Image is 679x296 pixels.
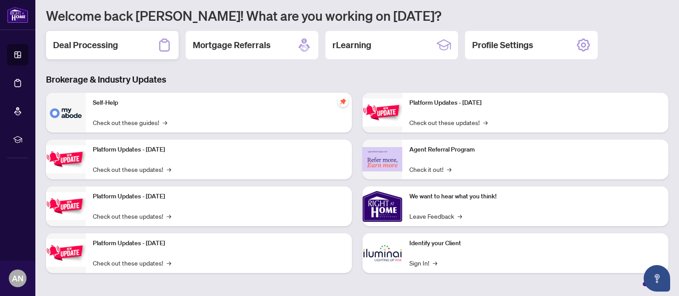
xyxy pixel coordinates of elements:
h2: Deal Processing [53,39,118,51]
p: Identify your Client [409,239,661,248]
img: Platform Updates - September 16, 2025 [46,145,86,173]
p: Platform Updates - [DATE] [93,145,345,155]
span: → [167,211,171,221]
h2: Mortgage Referrals [193,39,271,51]
a: Check it out!→ [409,164,451,174]
a: Leave Feedback→ [409,211,462,221]
a: Check out these updates!→ [93,258,171,268]
span: → [458,211,462,221]
span: → [447,164,451,174]
img: Platform Updates - July 8, 2025 [46,239,86,267]
h2: Profile Settings [472,39,533,51]
p: Agent Referral Program [409,145,661,155]
span: → [167,258,171,268]
p: We want to hear what you think! [409,192,661,201]
span: → [167,164,171,174]
h1: Welcome back [PERSON_NAME]! What are you working on [DATE]? [46,7,668,24]
img: Identify your Client [362,233,402,273]
span: → [483,118,488,127]
img: Platform Updates - July 21, 2025 [46,192,86,220]
a: Check out these guides!→ [93,118,167,127]
h2: rLearning [332,39,371,51]
img: We want to hear what you think! [362,186,402,226]
p: Self-Help [93,98,345,108]
button: Open asap [644,265,670,292]
a: Check out these updates!→ [93,211,171,221]
span: pushpin [338,96,348,107]
a: Check out these updates!→ [93,164,171,174]
img: Self-Help [46,93,86,133]
h3: Brokerage & Industry Updates [46,73,668,86]
a: Check out these updates!→ [409,118,488,127]
p: Platform Updates - [DATE] [93,192,345,201]
img: Agent Referral Program [362,147,402,171]
span: → [433,258,437,268]
span: AN [12,272,23,285]
a: Sign In!→ [409,258,437,268]
img: Platform Updates - June 23, 2025 [362,99,402,126]
p: Platform Updates - [DATE] [409,98,661,108]
p: Platform Updates - [DATE] [93,239,345,248]
span: → [163,118,167,127]
img: logo [7,7,28,23]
